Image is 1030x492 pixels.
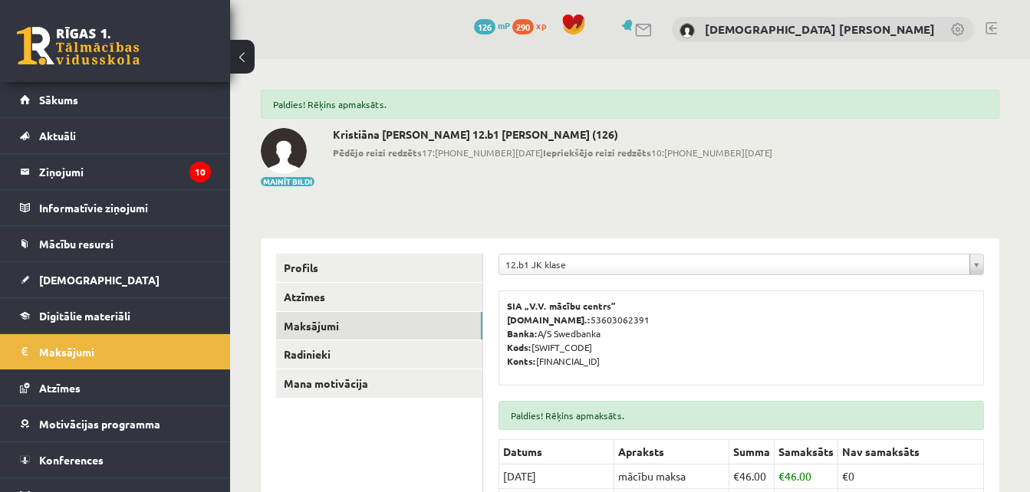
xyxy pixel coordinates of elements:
a: Konferences [20,442,211,477]
a: Motivācijas programma [20,406,211,441]
span: xp [536,19,546,31]
b: Konts: [507,355,536,367]
p: 53603062391 A/S Swedbanka [SWIFT_CODE] [FINANCIAL_ID] [507,299,976,368]
th: Apraksts [614,440,729,464]
a: Digitālie materiāli [20,298,211,333]
a: Radinieki [276,340,482,369]
th: Summa [729,440,775,464]
a: Aktuāli [20,118,211,153]
legend: Informatīvie ziņojumi [39,190,211,225]
i: 10 [189,162,211,182]
div: Paldies! Rēķins apmaksāts. [499,401,984,430]
td: 46.00 [729,464,775,489]
span: [DEMOGRAPHIC_DATA] [39,273,160,287]
span: Digitālie materiāli [39,309,130,323]
a: Mācību resursi [20,226,211,261]
a: Sākums [20,82,211,117]
b: Pēdējo reizi redzēts [333,146,422,159]
a: 290 xp [512,19,554,31]
div: Paldies! Rēķins apmaksāts. [261,90,999,119]
span: Sākums [39,93,78,107]
button: Mainīt bildi [261,177,314,186]
b: Iepriekšējo reizi redzēts [543,146,651,159]
span: Konferences [39,453,104,467]
a: Maksājumi [20,334,211,369]
a: Profils [276,254,482,282]
h2: Kristiāna [PERSON_NAME] 12.b1 [PERSON_NAME] (126) [333,128,772,141]
b: SIA „V.V. mācību centrs” [507,300,617,312]
span: € [733,469,739,483]
span: Atzīmes [39,381,81,395]
td: €0 [838,464,984,489]
b: [DOMAIN_NAME].: [507,313,591,326]
b: Kods: [507,341,531,353]
a: Mana motivācija [276,369,482,398]
td: [DATE] [499,464,614,489]
legend: Maksājumi [39,334,211,369]
th: Samaksāts [775,440,838,464]
span: Motivācijas programma [39,417,160,431]
a: 126 mP [474,19,510,31]
img: Kristiāna Daniela Freimane [261,128,307,174]
img: Kristiāna Daniela Freimane [680,23,695,38]
th: Datums [499,440,614,464]
td: 46.00 [775,464,838,489]
th: Nav samaksāts [838,440,984,464]
b: Banka: [507,327,538,339]
a: Maksājumi [276,312,482,340]
a: Ziņojumi10 [20,154,211,189]
td: mācību maksa [614,464,729,489]
a: 12.b1 JK klase [499,254,983,274]
a: Informatīvie ziņojumi [20,190,211,225]
a: [DEMOGRAPHIC_DATA] [PERSON_NAME] [705,21,935,37]
span: 126 [474,19,495,34]
a: Rīgas 1. Tālmācības vidusskola [17,27,140,65]
a: Atzīmes [276,283,482,311]
span: Aktuāli [39,129,76,143]
span: 290 [512,19,534,34]
span: 12.b1 JK klase [505,254,963,274]
span: € [778,469,785,483]
a: Atzīmes [20,370,211,405]
span: 17:[PHONE_NUMBER][DATE] 10:[PHONE_NUMBER][DATE] [333,146,772,159]
span: Mācību resursi [39,237,114,251]
a: [DEMOGRAPHIC_DATA] [20,262,211,297]
span: mP [498,19,510,31]
legend: Ziņojumi [39,154,211,189]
